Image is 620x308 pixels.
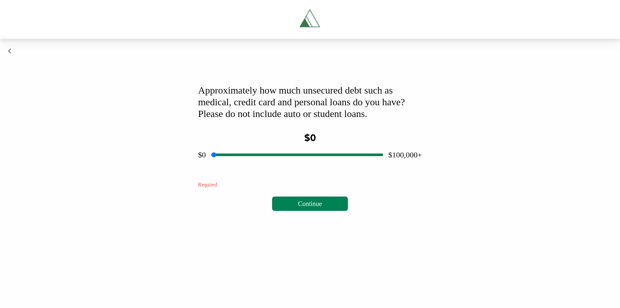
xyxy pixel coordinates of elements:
span: $0 [304,134,316,143]
img: Tryascend.com [296,5,324,34]
span: $100,000+ [388,151,422,159]
div: Required [198,181,422,189]
span: $0 [198,151,206,159]
button: Continue [272,197,348,211]
div: Approximately how much unsecured debt such as medical, credit card and personal loans do you have... [198,84,422,120]
a: Tryascend.com [267,5,354,34]
span: Continue [298,200,322,207]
